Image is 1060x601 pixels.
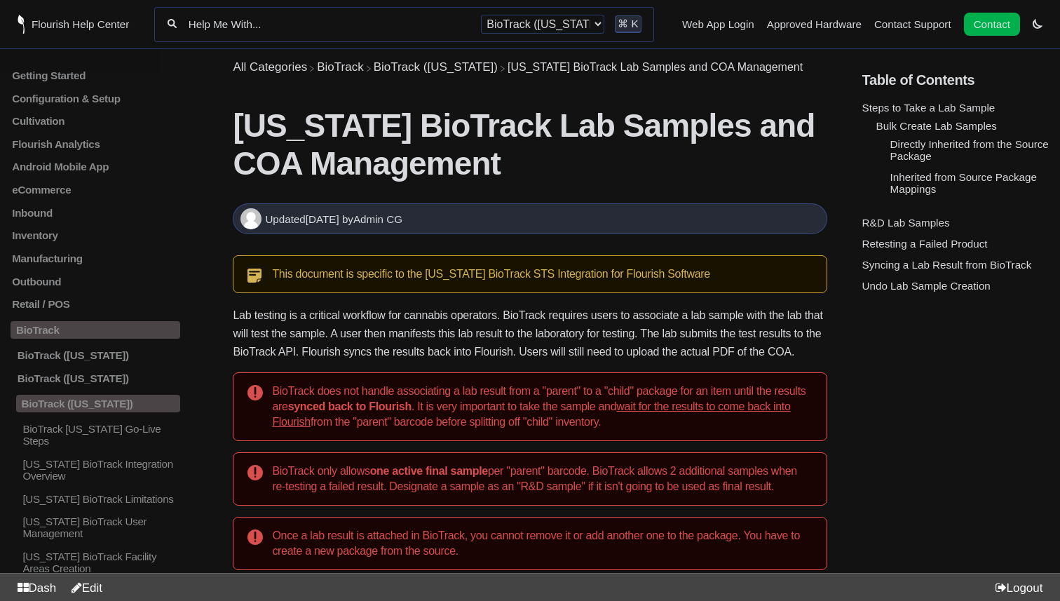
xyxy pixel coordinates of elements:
[187,18,470,31] input: Help Me With...
[288,400,412,412] strong: synced back to Flourish
[618,18,628,29] kbd: ⌘
[11,581,56,595] a: Dash
[11,515,180,539] a: [US_STATE] BioTrack User Management
[32,18,129,30] span: Flourish Help Center
[11,493,180,505] a: [US_STATE] BioTrack Limitations
[240,208,261,229] img: Admin CG
[890,171,1037,195] a: Inherited from Source Package Mappings
[964,13,1020,36] a: Contact
[233,517,827,570] div: Once a lab result is attached in BioTrack, you cannot remove it or add another one to the package...
[272,400,790,428] u: wait for the results to come back into Flourish
[11,298,180,310] a: Retail / POS
[11,321,180,339] a: BioTrack
[960,15,1024,34] li: Contact desktop
[21,515,180,539] p: [US_STATE] BioTrack User Management
[767,18,862,30] a: Approved Hardware navigation item
[11,252,180,264] a: Manufacturing
[233,60,307,74] span: All Categories
[65,581,102,595] a: Edit
[11,184,180,196] a: eCommerce
[11,115,180,127] a: Cultivation
[862,102,996,114] a: Steps to Take a Lab Sample
[21,423,180,447] p: BioTrack [US_STATE] Go-Live Steps
[21,493,180,505] p: [US_STATE] BioTrack Limitations
[233,306,827,361] p: Lab testing is a critical workflow for cannabis operators. BioTrack requires users to associate a...
[18,15,25,34] img: Flourish Help Center Logo
[862,280,991,292] a: Undo Lab Sample Creation
[11,395,180,412] a: BioTrack ([US_STATE])
[11,372,180,384] a: BioTrack ([US_STATE])
[18,15,129,34] a: Flourish Help Center
[508,61,803,73] span: [US_STATE] BioTrack Lab Samples and COA Management
[353,213,402,225] span: Admin CG
[11,349,180,361] a: BioTrack ([US_STATE])
[11,458,180,482] a: [US_STATE] BioTrack Integration Overview
[876,120,997,132] a: Bulk Create Lab Samples
[306,213,339,225] time: [DATE]
[317,60,363,74] span: ​BioTrack
[682,18,754,30] a: Web App Login navigation item
[874,18,951,30] a: Contact Support navigation item
[11,92,180,104] a: Configuration & Setup
[890,138,1049,162] a: Directly Inherited from the Source Package
[374,60,498,74] a: BioTrack (New York)
[21,551,180,574] p: [US_STATE] BioTrack Facility Areas Creation
[16,395,181,412] p: BioTrack ([US_STATE])
[16,372,181,384] p: BioTrack ([US_STATE])
[233,60,307,74] a: Breadcrumb link to All Categories
[265,213,341,225] span: Updated
[21,458,180,482] p: [US_STATE] BioTrack Integration Overview
[11,69,180,81] a: Getting Started
[370,465,488,477] strong: one active final sample
[233,107,827,182] h1: [US_STATE] BioTrack Lab Samples and COA Management
[11,161,180,173] a: Android Mobile App
[11,138,180,150] a: Flourish Analytics
[11,207,180,219] a: Inbound
[862,217,950,229] a: R&D Lab Samples
[11,275,180,287] a: Outbound
[632,18,639,29] kbd: K
[233,372,827,441] div: BioTrack does not handle associating a lab result from a "parent" to a "child" package for an ite...
[16,349,181,361] p: BioTrack ([US_STATE])
[11,423,180,447] a: BioTrack [US_STATE] Go-Live Steps
[233,452,827,506] div: BioTrack only allows per "parent" barcode. BioTrack allows 2 additional samples when re-testing a...
[1033,18,1042,29] a: Switch dark mode setting
[862,238,988,250] a: Retesting a Failed Product
[862,259,1032,271] a: Syncing a Lab Result from BioTrack
[374,60,498,74] span: ​BioTrack ([US_STATE])
[233,255,827,293] div: This document is specific to the [US_STATE] BioTrack STS Integration for Flourish Software
[317,60,363,74] a: BioTrack
[342,213,402,225] span: by
[11,229,180,241] a: Inventory
[11,551,180,574] a: [US_STATE] BioTrack Facility Areas Creation
[862,72,1049,88] h5: Table of Contents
